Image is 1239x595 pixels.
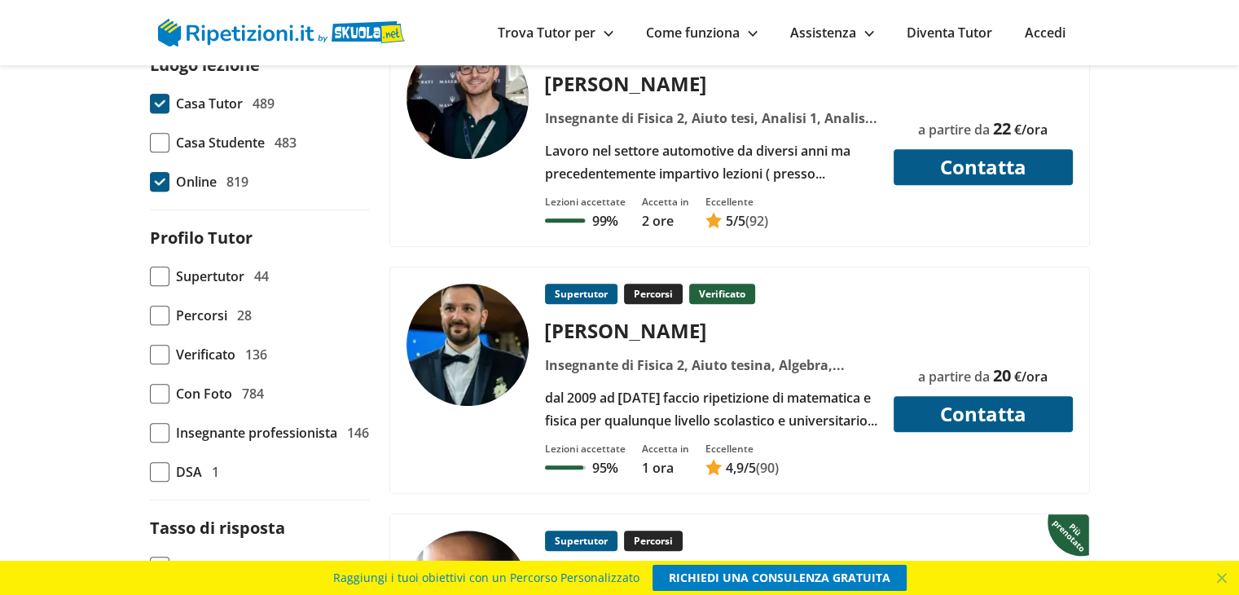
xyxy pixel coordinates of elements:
[545,195,626,209] div: Lezioni accettate
[907,24,992,42] a: Diventa Tutor
[176,265,244,288] span: Supertutor
[498,24,613,42] a: Trova Tutor per
[176,170,217,193] span: Online
[705,459,779,477] a: 4,9/5(90)
[1014,368,1048,386] span: €/ora
[726,459,756,477] span: /5
[705,212,768,230] a: 5/5(92)
[918,121,990,139] span: a partire da
[642,212,689,230] p: 2 ore
[545,442,626,456] div: Lezioni accettate
[158,22,405,40] a: logo Skuola.net | Ripetizioni.it
[314,555,336,578] span: 492
[538,354,883,377] div: Insegnante di Fisica 2, Aiuto tesina, Algebra, Analisi 1, Astronomia, Complementi di matematica, ...
[538,70,883,97] div: [PERSON_NAME]
[176,382,232,405] span: Con Foto
[545,531,617,551] p: Supertutor
[642,459,689,477] p: 1 ora
[624,284,683,304] p: Percorsi
[689,284,755,304] p: Verificato
[176,304,227,327] span: Percorsi
[538,139,883,185] div: Lavoro nel settore automotive da diversi anni ma precedentemente impartivo lezioni ( presso [GEOG...
[642,442,689,456] div: Accetta in
[790,24,874,42] a: Assistenza
[726,212,745,230] span: /5
[745,212,768,230] span: (92)
[592,459,618,477] p: 95%
[726,459,744,477] span: 4,9
[993,364,1011,386] span: 20
[150,227,253,249] label: Profilo Tutor
[705,442,779,456] div: Eccellente
[253,92,275,115] span: 489
[406,284,529,406] img: tutor a Cagliari - andrea
[150,517,285,539] label: Tasso di risposta
[176,92,243,115] span: Casa Tutor
[275,131,297,154] span: 483
[646,24,758,42] a: Come funziona
[918,368,990,386] span: a partire da
[406,37,529,159] img: tutor a Modena - Davide
[176,555,304,578] span: Risponde in giornata
[894,396,1073,432] button: Contatta
[538,317,883,344] div: [PERSON_NAME]
[538,386,883,432] div: dal 2009 ad [DATE] faccio ripetizione di matematica e fisica per qualunque livello scolastico e u...
[1025,24,1065,42] a: Accedi
[545,284,617,304] p: Supertutor
[347,421,369,444] span: 146
[333,565,639,591] span: Raggiungi i tuoi obiettivi con un Percorso Personalizzato
[894,149,1073,185] button: Contatta
[538,107,883,130] div: Insegnante di Fisica 2, Aiuto tesi, Analisi 1, Analisi 2, Costruzione di macchine, Costruzioni, D...
[176,131,265,154] span: Casa Studente
[726,212,733,230] span: 5
[624,531,683,551] p: Percorsi
[158,19,405,46] img: logo Skuola.net | Ripetizioni.it
[592,212,618,230] p: 99%
[1014,121,1048,139] span: €/ora
[1048,513,1092,557] img: Piu prenotato
[212,461,219,483] span: 1
[652,565,907,591] a: RICHIEDI UNA CONSULENZA GRATUITA
[705,195,768,209] div: Eccellente
[237,304,252,327] span: 28
[642,195,689,209] div: Accetta in
[176,343,235,366] span: Verificato
[226,170,248,193] span: 819
[993,117,1011,139] span: 22
[254,265,269,288] span: 44
[242,382,264,405] span: 784
[245,343,267,366] span: 136
[756,459,779,477] span: (90)
[176,461,202,483] span: DSA
[176,421,337,444] span: Insegnante professionista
